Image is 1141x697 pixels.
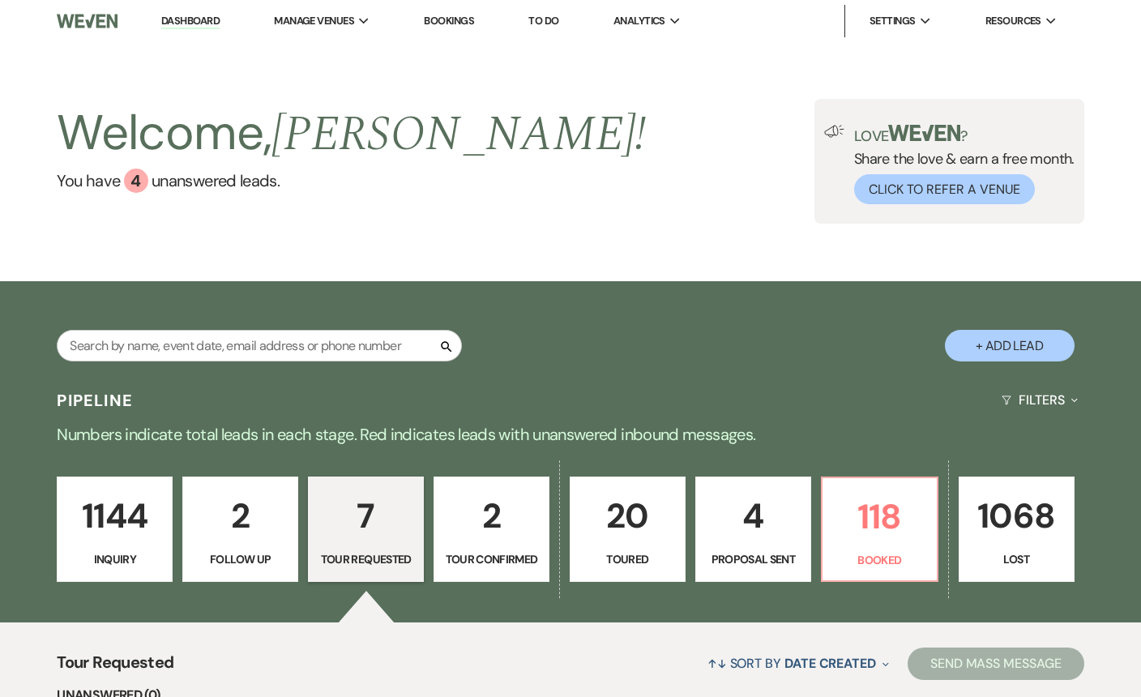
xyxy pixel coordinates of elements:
p: Tour Confirmed [444,550,539,568]
a: 2Follow Up [182,477,298,582]
span: Analytics [613,13,665,29]
p: 1068 [969,489,1064,543]
h3: Pipeline [57,389,133,412]
p: 2 [444,489,539,543]
span: Resources [985,13,1041,29]
span: Settings [870,13,916,29]
p: 7 [318,489,413,543]
p: 1144 [67,489,162,543]
a: 20Toured [570,477,686,582]
img: loud-speaker-illustration.svg [824,125,844,138]
a: 118Booked [821,477,938,582]
div: 4 [124,169,148,193]
p: Proposal Sent [706,550,801,568]
p: Booked [832,551,927,569]
a: 1068Lost [959,477,1075,582]
p: Lost [969,550,1064,568]
a: 7Tour Requested [308,477,424,582]
h2: Welcome, [57,99,646,169]
span: [PERSON_NAME] ! [271,97,646,172]
button: Click to Refer a Venue [854,174,1035,204]
a: 1144Inquiry [57,477,173,582]
p: 4 [706,489,801,543]
a: Bookings [424,14,474,28]
img: weven-logo-green.svg [888,125,960,141]
img: Weven Logo [57,4,118,38]
button: Filters [995,378,1083,421]
p: 20 [580,489,675,543]
p: Toured [580,550,675,568]
p: Tour Requested [318,550,413,568]
a: To Do [528,14,558,28]
p: 118 [832,490,927,544]
p: 2 [193,489,288,543]
p: Inquiry [67,550,162,568]
button: + Add Lead [945,330,1075,361]
input: Search by name, event date, email address or phone number [57,330,462,361]
div: Share the love & earn a free month. [844,125,1075,204]
span: Tour Requested [57,650,173,685]
a: 2Tour Confirmed [434,477,549,582]
p: Follow Up [193,550,288,568]
a: 4Proposal Sent [695,477,811,582]
a: You have 4 unanswered leads. [57,169,646,193]
p: Love ? [854,125,1075,143]
button: Send Mass Message [908,648,1084,680]
a: Dashboard [161,14,220,29]
span: Manage Venues [274,13,354,29]
button: Sort By Date Created [701,642,895,685]
span: Date Created [784,655,876,672]
span: ↑↓ [707,655,727,672]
